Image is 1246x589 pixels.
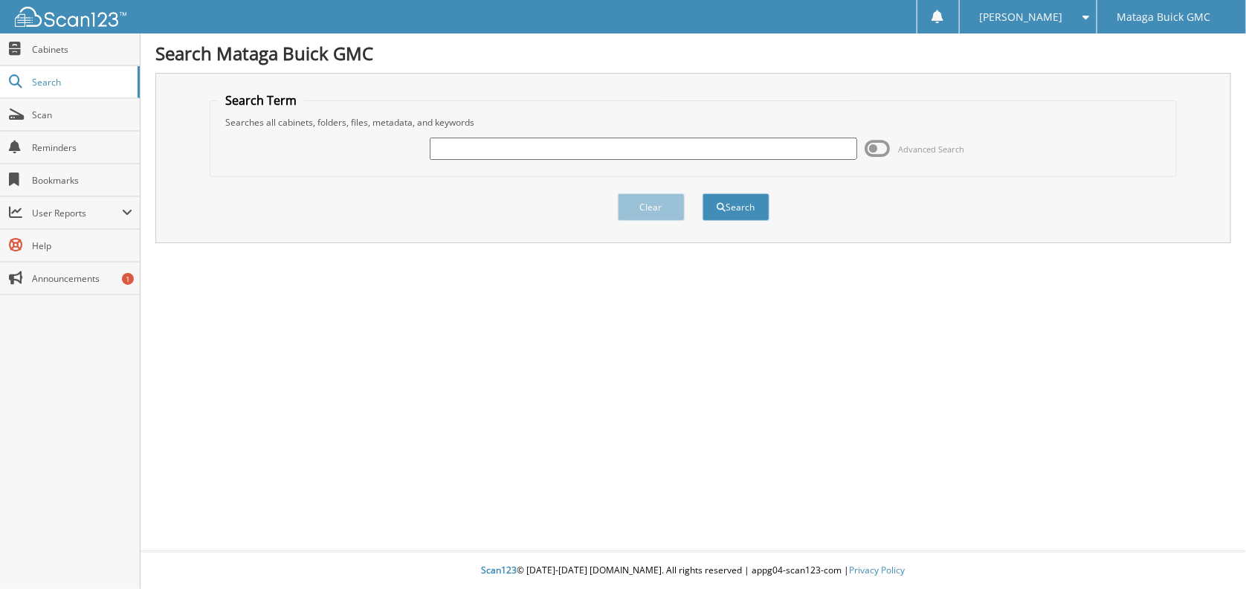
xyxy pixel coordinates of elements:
[122,273,134,285] div: 1
[32,141,132,154] span: Reminders
[15,7,126,27] img: scan123-logo-white.svg
[1117,13,1211,22] span: Mataga Buick GMC
[32,109,132,121] span: Scan
[32,272,132,285] span: Announcements
[703,193,769,221] button: Search
[218,92,304,109] legend: Search Term
[850,564,906,576] a: Privacy Policy
[618,193,685,221] button: Clear
[1172,518,1246,589] iframe: Chat Widget
[218,116,1168,129] div: Searches all cabinets, folders, files, metadata, and keywords
[155,41,1231,65] h1: Search Mataga Buick GMC
[32,76,130,88] span: Search
[482,564,517,576] span: Scan123
[32,174,132,187] span: Bookmarks
[32,207,122,219] span: User Reports
[32,239,132,252] span: Help
[898,144,964,155] span: Advanced Search
[141,553,1246,589] div: © [DATE]-[DATE] [DOMAIN_NAME]. All rights reserved | appg04-scan123-com |
[32,43,132,56] span: Cabinets
[979,13,1062,22] span: [PERSON_NAME]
